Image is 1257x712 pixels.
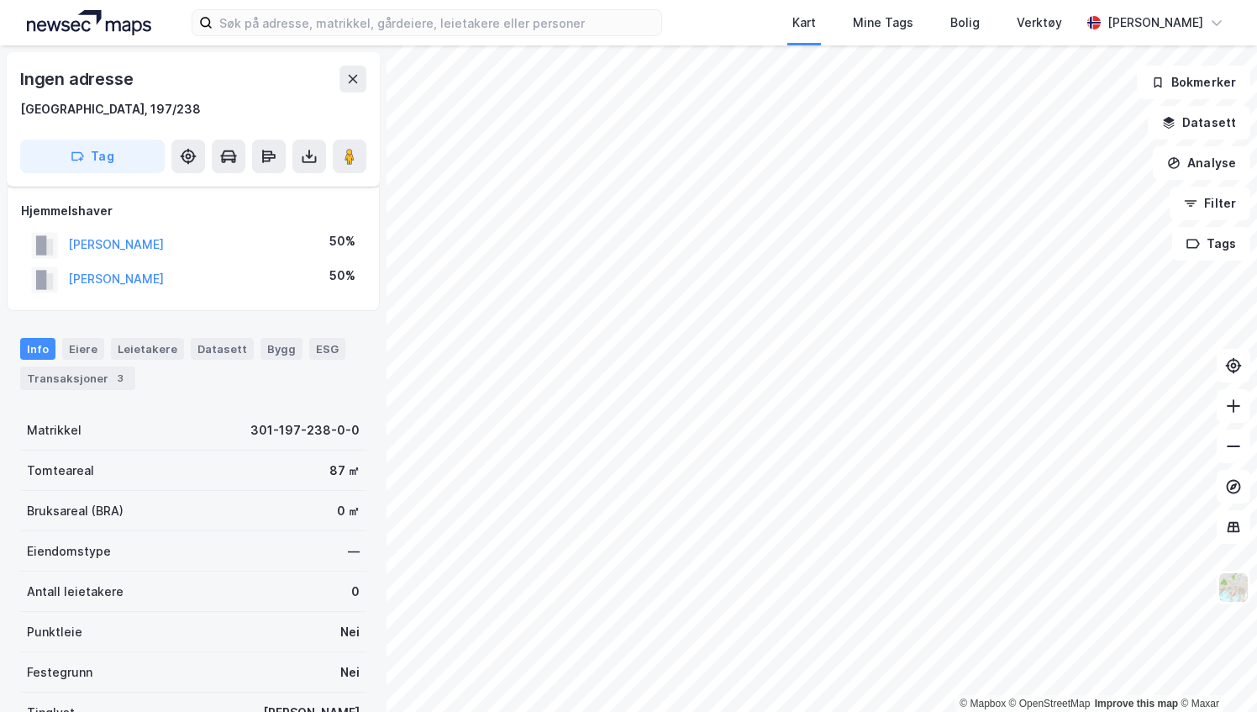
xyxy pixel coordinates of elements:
div: Nei [340,662,360,683]
div: Ingen adresse [20,66,136,92]
div: Nei [340,622,360,642]
div: 0 [351,582,360,602]
div: Kart [792,13,816,33]
div: [PERSON_NAME] [1107,13,1203,33]
div: Info [20,338,55,360]
div: Bruksareal (BRA) [27,501,124,521]
a: OpenStreetMap [1009,698,1091,709]
div: Matrikkel [27,420,82,440]
a: Mapbox [960,698,1006,709]
div: Antall leietakere [27,582,124,602]
div: 50% [329,231,355,251]
div: Bolig [950,13,980,33]
div: Mine Tags [853,13,913,33]
button: Tags [1172,227,1250,261]
div: 50% [329,266,355,286]
div: — [348,541,360,562]
div: Eiere [62,338,104,360]
iframe: Chat Widget [1173,631,1257,712]
button: Filter [1170,187,1250,220]
button: Bokmerker [1137,66,1250,99]
div: 0 ㎡ [337,501,360,521]
div: Eiendomstype [27,541,111,562]
div: Leietakere [111,338,184,360]
div: Transaksjoner [20,367,135,390]
img: logo.a4113a55bc3d86da70a041830d287a7e.svg [27,10,151,35]
a: Improve this map [1095,698,1178,709]
div: Datasett [191,338,254,360]
div: 301-197-238-0-0 [250,420,360,440]
div: [GEOGRAPHIC_DATA], 197/238 [20,99,201,119]
button: Tag [20,140,165,173]
div: ESG [309,338,345,360]
img: Z [1218,572,1249,604]
div: Festegrunn [27,662,92,683]
div: 3 [112,370,129,387]
div: Verktøy [1017,13,1062,33]
button: Datasett [1148,106,1250,140]
button: Analyse [1153,146,1250,180]
div: Tomteareal [27,461,94,481]
div: Punktleie [27,622,82,642]
div: Bygg [260,338,302,360]
div: 87 ㎡ [329,461,360,481]
div: Hjemmelshaver [21,201,366,221]
input: Søk på adresse, matrikkel, gårdeiere, leietakere eller personer [213,10,661,35]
